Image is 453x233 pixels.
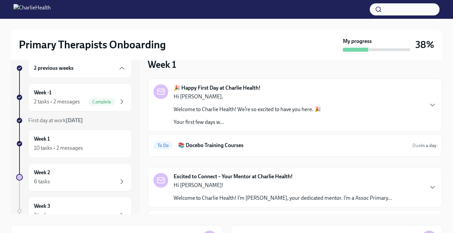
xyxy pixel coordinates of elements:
[415,39,434,51] h3: 38%
[28,117,83,124] span: First day at work
[34,135,50,143] h6: Week 1
[174,182,392,189] p: Hi [PERSON_NAME]!
[148,58,176,71] h3: Week 1
[19,38,166,51] h2: Primary Therapists Onboarding
[13,4,51,15] img: CharlieHealth
[412,143,437,148] span: Due
[34,144,83,152] div: 10 tasks • 2 messages
[153,140,437,151] a: To Do📚 Docebo Training CoursesDuein a day
[34,64,74,72] h6: 2 previous weeks
[421,143,437,148] strong: in a day
[174,194,392,202] p: Welcome to Charlie Health! I’m [PERSON_NAME], your dedicated mentor. I’m a Assoc Primary...
[34,98,80,105] div: 2 tasks • 2 messages
[174,93,321,100] p: Hi [PERSON_NAME],
[16,197,132,225] a: Week 32 tasks
[16,83,132,111] a: Week -12 tasks • 2 messagesComplete
[153,143,173,148] span: To Do
[174,119,321,126] p: Your first few days w...
[174,106,321,113] p: Welcome to Charlie Health! We’re so excited to have you here. 🎉
[343,38,372,45] strong: My progress
[66,117,83,124] strong: [DATE]
[34,178,50,185] div: 6 tasks
[34,169,50,176] h6: Week 2
[16,163,132,191] a: Week 26 tasks
[178,142,407,149] h6: 📚 Docebo Training Courses
[412,142,437,149] span: August 26th, 2025 10:00
[34,202,50,210] h6: Week 3
[88,99,115,104] span: Complete
[34,212,49,219] div: 2 tasks
[174,173,293,180] strong: Excited to Connect – Your Mentor at Charlie Health!
[34,89,51,96] h6: Week -1
[16,117,132,124] a: First day at work[DATE]
[28,58,132,78] div: 2 previous weeks
[174,84,261,92] strong: 🎉 Happy First Day at Charlie Health!
[16,130,132,158] a: Week 110 tasks • 2 messages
